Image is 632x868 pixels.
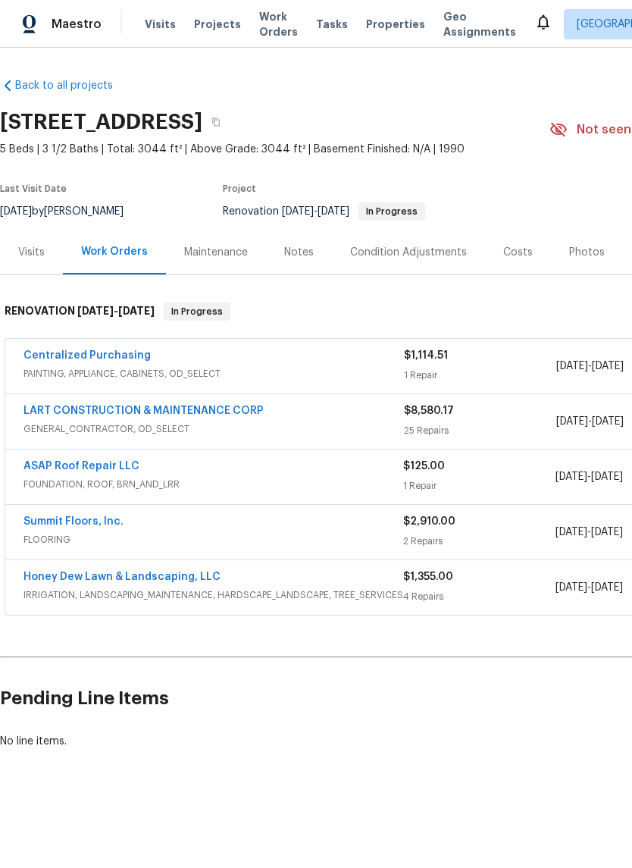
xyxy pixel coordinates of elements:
span: Renovation [223,206,425,217]
span: [DATE] [556,361,588,371]
span: [DATE] [555,527,587,537]
span: [DATE] [77,306,114,316]
span: - [282,206,349,217]
a: Honey Dew Lawn & Landscaping, LLC [23,572,221,582]
span: [DATE] [591,472,623,482]
span: Visits [145,17,176,32]
span: GENERAL_CONTRACTOR, OD_SELECT [23,421,404,437]
div: 1 Repair [404,368,556,383]
span: [DATE] [282,206,314,217]
span: - [556,414,624,429]
span: Projects [194,17,241,32]
a: Summit Floors, Inc. [23,516,124,527]
span: PAINTING, APPLIANCE, CABINETS, OD_SELECT [23,366,404,381]
span: [DATE] [556,416,588,427]
span: $1,355.00 [403,572,453,582]
h6: RENOVATION [5,302,155,321]
span: [DATE] [592,416,624,427]
span: FOUNDATION, ROOF, BRN_AND_LRR [23,477,403,492]
span: - [555,525,623,540]
span: [DATE] [591,582,623,593]
span: Project [223,184,256,193]
span: [DATE] [318,206,349,217]
div: Costs [503,245,533,260]
a: LART CONSTRUCTION & MAINTENANCE CORP [23,406,264,416]
span: $2,910.00 [403,516,455,527]
div: Visits [18,245,45,260]
div: 25 Repairs [404,423,556,438]
span: $8,580.17 [404,406,454,416]
span: Work Orders [259,9,298,39]
span: $1,114.51 [404,350,448,361]
span: - [555,580,623,595]
span: In Progress [165,304,229,319]
span: [DATE] [118,306,155,316]
span: [DATE] [591,527,623,537]
span: Maestro [52,17,102,32]
div: Notes [284,245,314,260]
span: Tasks [316,19,348,30]
span: IRRIGATION, LANDSCAPING_MAINTENANCE, HARDSCAPE_LANDSCAPE, TREE_SERVICES [23,588,403,603]
span: Geo Assignments [443,9,516,39]
div: Photos [569,245,605,260]
span: - [556,359,624,374]
a: Centralized Purchasing [23,350,151,361]
span: [DATE] [555,472,587,482]
span: Properties [366,17,425,32]
div: Condition Adjustments [350,245,467,260]
div: Maintenance [184,245,248,260]
div: Work Orders [81,244,148,259]
span: - [555,469,623,484]
div: 2 Repairs [403,534,555,549]
div: 1 Repair [403,478,555,494]
span: FLOORING [23,532,403,547]
button: Copy Address [202,108,230,136]
span: [DATE] [592,361,624,371]
div: 4 Repairs [403,589,555,604]
span: In Progress [360,207,424,216]
a: ASAP Roof Repair LLC [23,461,139,472]
span: [DATE] [555,582,587,593]
span: $125.00 [403,461,445,472]
span: - [77,306,155,316]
